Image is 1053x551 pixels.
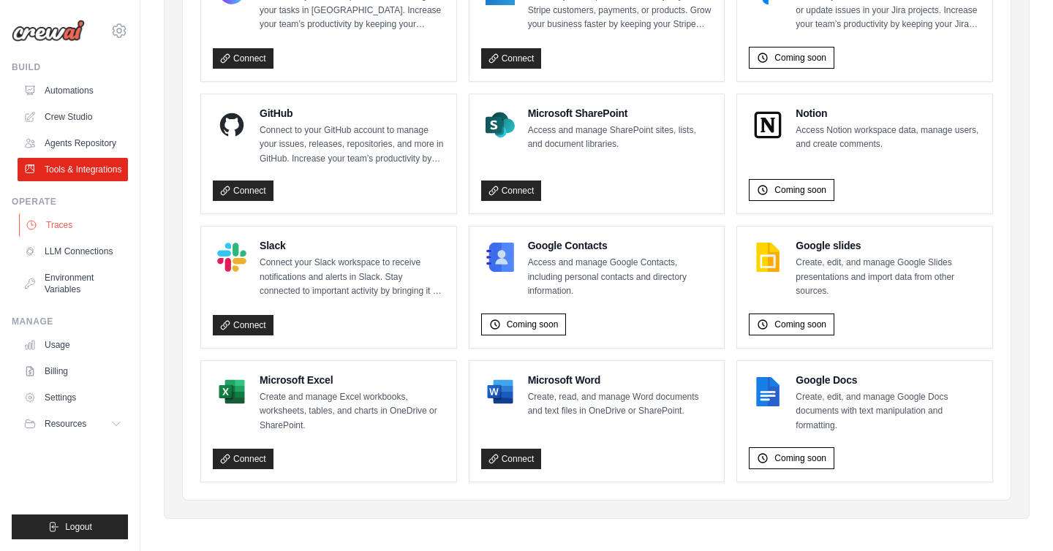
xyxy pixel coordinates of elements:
[213,48,273,69] a: Connect
[213,449,273,469] a: Connect
[12,20,85,42] img: Logo
[213,315,273,335] a: Connect
[481,180,542,201] a: Connect
[12,514,128,539] button: Logout
[217,110,246,140] img: GitHub Logo
[18,240,128,263] a: LLM Connections
[65,521,92,533] span: Logout
[774,184,826,196] span: Coming soon
[45,418,86,430] span: Resources
[486,110,515,140] img: Microsoft SharePoint Logo
[19,213,129,237] a: Traces
[796,373,981,387] h4: Google Docs
[217,377,246,406] img: Microsoft Excel Logo
[12,196,128,208] div: Operate
[753,377,782,406] img: Google Docs Logo
[528,390,713,419] p: Create, read, and manage Word documents and text files in OneDrive or SharePoint.
[18,158,128,181] a: Tools & Integrations
[528,373,713,387] h4: Microsoft Word
[18,412,128,436] button: Resources
[260,106,445,121] h4: GitHub
[18,132,128,155] a: Agents Repository
[260,123,445,167] p: Connect to your GitHub account to manage your issues, releases, repositories, and more in GitHub....
[260,238,445,253] h4: Slack
[260,390,445,433] p: Create and manage Excel workbooks, worksheets, tables, and charts in OneDrive or SharePoint.
[486,243,515,272] img: Google Contacts Logo
[481,48,542,69] a: Connect
[18,79,128,102] a: Automations
[796,238,981,253] h4: Google slides
[796,106,981,121] h4: Notion
[12,316,128,327] div: Manage
[796,123,981,152] p: Access Notion workspace data, manage users, and create comments.
[18,360,128,383] a: Billing
[774,52,826,64] span: Coming soon
[213,180,273,201] a: Connect
[774,319,826,330] span: Coming soon
[774,452,826,464] span: Coming soon
[481,449,542,469] a: Connect
[528,106,713,121] h4: Microsoft SharePoint
[753,110,782,140] img: Notion Logo
[796,390,981,433] p: Create, edit, and manage Google Docs documents with text manipulation and formatting.
[260,373,445,387] h4: Microsoft Excel
[18,266,128,301] a: Environment Variables
[753,243,782,272] img: Google slides Logo
[217,243,246,272] img: Slack Logo
[528,256,713,299] p: Access and manage Google Contacts, including personal contacts and directory information.
[486,377,515,406] img: Microsoft Word Logo
[18,386,128,409] a: Settings
[796,256,981,299] p: Create, edit, and manage Google Slides presentations and import data from other sources.
[18,333,128,357] a: Usage
[528,123,713,152] p: Access and manage SharePoint sites, lists, and document libraries.
[260,256,445,299] p: Connect your Slack workspace to receive notifications and alerts in Slack. Stay connected to impo...
[528,238,713,253] h4: Google Contacts
[18,105,128,129] a: Crew Studio
[507,319,559,330] span: Coming soon
[12,61,128,73] div: Build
